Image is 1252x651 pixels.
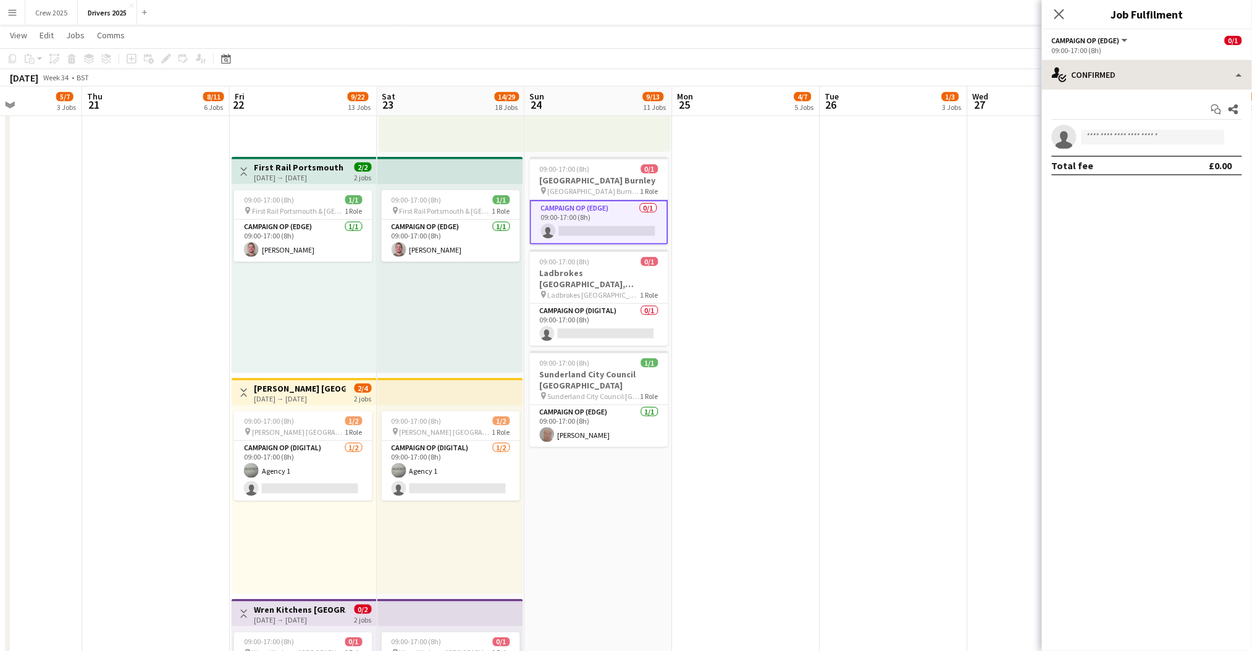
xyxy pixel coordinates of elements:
div: 5 Jobs [795,103,814,112]
span: 2/4 [355,384,372,393]
app-job-card: 09:00-17:00 (8h)1/2 [PERSON_NAME] [GEOGRAPHIC_DATA]1 RoleCampaign Op (Digital)1/209:00-17:00 (8h)... [382,411,520,501]
span: View [10,30,27,41]
span: 0/2 [355,605,372,614]
div: 6 Jobs [204,103,224,112]
span: 2/2 [355,162,372,172]
app-card-role: Campaign Op (Edge)1/109:00-17:00 (8h)[PERSON_NAME] [530,405,668,447]
span: 0/1 [1225,36,1242,45]
div: [DATE] → [DATE] [254,173,346,182]
span: 9/22 [348,92,369,101]
app-card-role: Campaign Op (Digital)1/209:00-17:00 (8h)Agency 1 [234,441,372,501]
span: 8/11 [203,92,224,101]
span: 23 [380,98,396,112]
span: 5/7 [56,92,74,101]
span: 09:00-17:00 (8h) [244,416,294,426]
span: 26 [823,98,839,112]
span: 1 Role [641,187,658,196]
a: Jobs [61,27,90,43]
span: 1 Role [492,427,510,437]
span: 25 [676,98,694,112]
h3: Ladbrokes [GEOGRAPHIC_DATA], [GEOGRAPHIC_DATA] [530,267,668,290]
span: 09:00-17:00 (8h) [392,416,442,426]
span: First Rail Portsmouth & [GEOGRAPHIC_DATA] [400,206,492,216]
button: Campaign Op (Edge) [1052,36,1130,45]
span: Comms [97,30,125,41]
span: 09:00-17:00 (8h) [392,637,442,647]
span: 22 [233,98,245,112]
h3: [GEOGRAPHIC_DATA] Burnley [530,175,668,186]
span: [PERSON_NAME] [GEOGRAPHIC_DATA] [252,427,345,437]
button: Drivers 2025 [78,1,137,25]
span: 1/1 [493,195,510,204]
span: 09:00-17:00 (8h) [244,195,294,204]
span: Edit [40,30,54,41]
div: 2 jobs [355,172,372,182]
app-job-card: 09:00-17:00 (8h)1/1Sunderland City Council [GEOGRAPHIC_DATA] Sunderland City Council [GEOGRAPHIC_... [530,351,668,447]
span: 09:00-17:00 (8h) [540,358,590,367]
span: Tue [825,91,839,102]
app-card-role: Campaign Op (Edge)1/109:00-17:00 (8h)[PERSON_NAME] [382,220,520,262]
span: 1/1 [345,195,363,204]
div: Total fee [1052,159,1094,172]
span: Mon [678,91,694,102]
div: 3 Jobs [943,103,962,112]
app-job-card: 09:00-17:00 (8h)0/1Ladbrokes [GEOGRAPHIC_DATA], [GEOGRAPHIC_DATA] Ladbrokes [GEOGRAPHIC_DATA], [G... [530,250,668,346]
div: 13 Jobs [348,103,371,112]
div: 3 Jobs [57,103,76,112]
a: View [5,27,32,43]
span: Campaign Op (Edge) [1052,36,1120,45]
span: Sun [530,91,545,102]
h3: First Rail Portsmouth & [GEOGRAPHIC_DATA] [254,162,346,173]
span: 1/1 [641,358,658,367]
span: 1 Role [641,392,658,401]
app-card-role: Campaign Op (Digital)0/109:00-17:00 (8h) [530,304,668,346]
span: [PERSON_NAME] [GEOGRAPHIC_DATA] [400,427,492,437]
span: Jobs [66,30,85,41]
span: 14/29 [495,92,519,101]
h3: Job Fulfilment [1042,6,1252,22]
span: 09:00-17:00 (8h) [540,257,590,266]
div: 18 Jobs [495,103,519,112]
span: Fri [235,91,245,102]
span: 0/1 [641,257,658,266]
span: 1 Role [641,290,658,300]
span: 21 [85,98,103,112]
span: 1/2 [345,416,363,426]
span: Sunderland City Council [GEOGRAPHIC_DATA] [548,392,641,401]
div: 09:00-17:00 (8h) [1052,46,1242,55]
app-card-role: Campaign Op (Digital)1/209:00-17:00 (8h)Agency 1 [382,441,520,501]
app-job-card: 09:00-17:00 (8h)1/2 [PERSON_NAME] [GEOGRAPHIC_DATA]1 RoleCampaign Op (Digital)1/209:00-17:00 (8h)... [234,411,372,501]
div: BST [77,73,89,82]
span: 1 Role [345,427,363,437]
span: Ladbrokes [GEOGRAPHIC_DATA], [GEOGRAPHIC_DATA] [548,290,641,300]
a: Edit [35,27,59,43]
div: [DATE] → [DATE] [254,394,346,403]
span: 09:00-17:00 (8h) [540,164,590,174]
app-job-card: 09:00-17:00 (8h)0/1[GEOGRAPHIC_DATA] Burnley [GEOGRAPHIC_DATA] Burnley1 RoleCampaign Op (Edge)0/1... [530,157,668,245]
span: Week 34 [41,73,72,82]
span: Sat [382,91,396,102]
app-job-card: 09:00-17:00 (8h)1/1 First Rail Portsmouth & [GEOGRAPHIC_DATA]1 RoleCampaign Op (Edge)1/109:00-17:... [382,190,520,262]
div: 2 jobs [355,614,372,624]
span: 0/1 [493,637,510,647]
div: [DATE] → [DATE] [254,615,346,624]
span: 1 Role [492,206,510,216]
h3: Sunderland City Council [GEOGRAPHIC_DATA] [530,369,668,391]
div: [DATE] [10,72,38,84]
button: Crew 2025 [25,1,78,25]
span: 4/7 [794,92,812,101]
a: Comms [92,27,130,43]
div: 2 jobs [355,393,372,403]
div: Confirmed [1042,60,1252,90]
span: Thu [87,91,103,102]
div: 09:00-17:00 (8h)1/1 First Rail Portsmouth & [GEOGRAPHIC_DATA]1 RoleCampaign Op (Edge)1/109:00-17:... [234,190,372,262]
span: 1/2 [493,416,510,426]
span: 09:00-17:00 (8h) [392,195,442,204]
span: [GEOGRAPHIC_DATA] Burnley [548,187,641,196]
span: 9/13 [643,92,664,101]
